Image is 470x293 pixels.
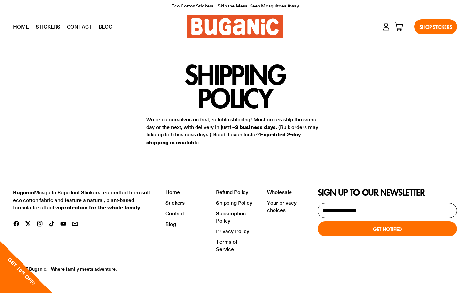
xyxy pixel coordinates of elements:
[165,188,180,195] a: Home
[64,19,95,35] a: Contact
[165,220,176,227] a: Blog
[146,116,318,146] span: We pride ourselves on fast, reliable shipping! Most orders ship the same day or the next, with de...
[318,188,457,196] h2: Sign up to our newsletter
[187,15,283,38] img: Buganic
[61,203,140,211] strong: protection for the whole family
[10,19,32,35] a: Home
[146,63,324,109] h1: Shipping policy
[318,221,457,236] button: Get Notified
[13,188,34,196] strong: Buganic
[13,188,152,211] div: Mosquito Repellent Stickers are crafted from soft eco cotton fabric and feature a natural, plant-...
[414,19,457,34] a: Shop Stickers
[267,188,292,195] a: Wholesale
[165,199,185,206] a: Stickers
[216,228,249,234] a: Privacy Policy
[216,188,248,195] a: Refund Policy
[32,19,64,35] a: Stickers
[7,257,37,286] span: GET 10% OFF!
[229,123,276,131] strong: 1–3 business days
[216,238,237,252] a: Terms of Service
[13,266,117,272] p: © 2025, .
[51,265,117,272] a: Where family meets adventure.
[267,199,297,213] a: Your privacy choices
[146,130,301,146] strong: Expedited 2-day shipping is availabl
[165,210,184,216] a: Contact
[95,19,116,35] a: Blog
[216,210,246,224] a: Subscription Policy
[216,199,252,206] a: Shipping Policy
